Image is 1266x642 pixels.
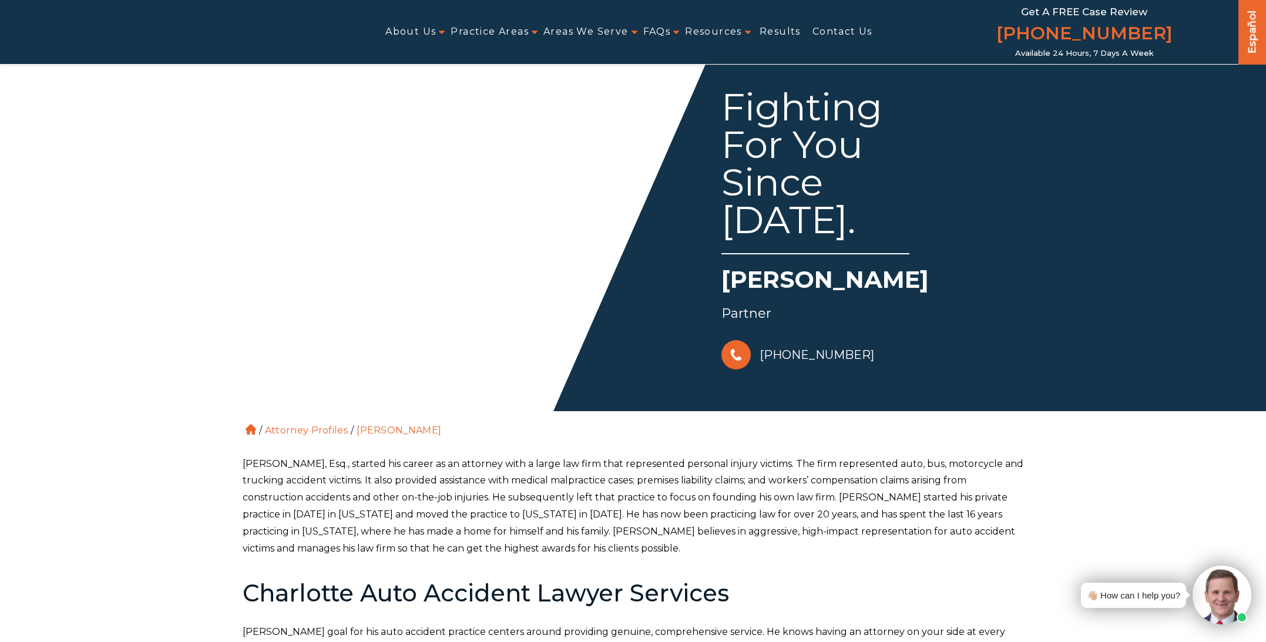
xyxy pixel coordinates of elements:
a: FAQs [643,19,671,45]
span: Available 24 Hours, 7 Days a Week [1015,49,1154,58]
p: [PERSON_NAME], Esq., started his career as an attorney with a large law firm that represented per... [243,456,1024,557]
div: Partner [721,302,1026,325]
a: Practice Areas [451,19,529,45]
a: [PHONE_NUMBER] [996,21,1173,49]
img: Herbert Auger [234,59,586,411]
a: Results [760,19,801,45]
img: Intaker widget Avatar [1193,566,1251,624]
a: About Us [385,19,436,45]
span: Get a FREE Case Review [1021,6,1147,18]
a: Areas We Serve [543,19,629,45]
div: 👋🏼 How can I help you? [1087,587,1180,603]
h1: [PERSON_NAME] [721,263,1026,302]
a: Resources [685,19,742,45]
a: Home [246,424,256,435]
li: [PERSON_NAME] [354,425,444,436]
ol: / / [243,411,1024,438]
a: Attorney Profiles [265,425,348,436]
div: Fighting For You Since [DATE]. [721,88,909,254]
a: [PHONE_NUMBER] [721,337,874,372]
h2: Charlotte Auto Accident Lawyer Services [243,580,1024,606]
a: Contact Us [812,19,872,45]
img: Auger & Auger Accident and Injury Lawyers Logo [76,18,262,46]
